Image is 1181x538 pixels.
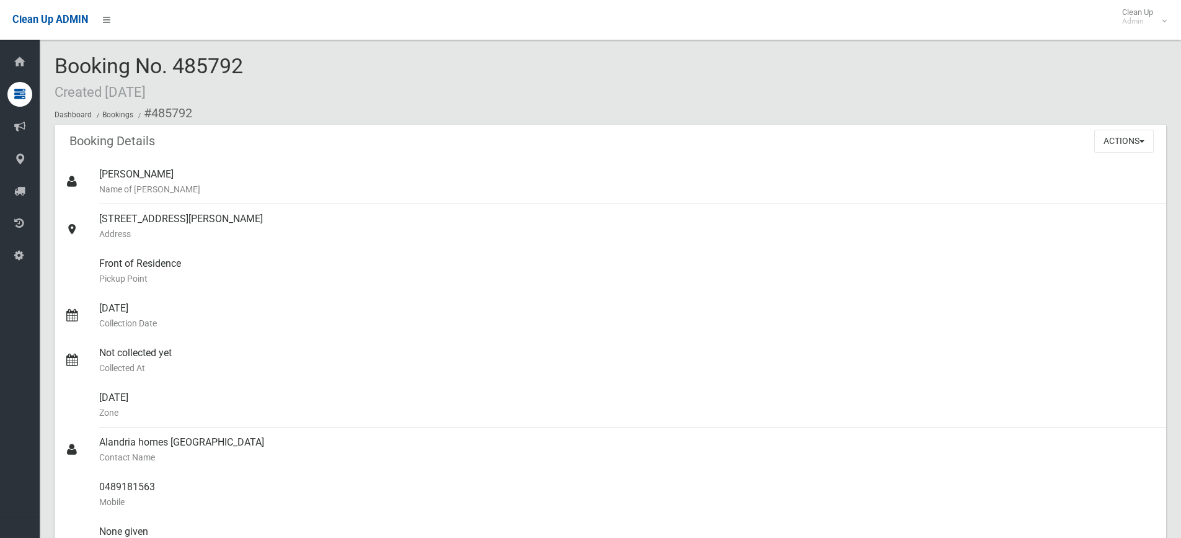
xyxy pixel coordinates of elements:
span: Clean Up ADMIN [12,14,88,25]
span: Clean Up [1116,7,1166,26]
small: Created [DATE] [55,84,146,100]
small: Mobile [99,495,1156,509]
small: Admin [1122,17,1153,26]
small: Collected At [99,361,1156,375]
div: [DATE] [99,383,1156,428]
small: Address [99,226,1156,241]
button: Actions [1094,130,1154,153]
small: Collection Date [99,316,1156,331]
div: Alandria homes [GEOGRAPHIC_DATA] [99,428,1156,472]
div: Front of Residence [99,249,1156,294]
li: #485792 [135,102,192,125]
a: Dashboard [55,110,92,119]
small: Name of [PERSON_NAME] [99,182,1156,197]
small: Contact Name [99,450,1156,465]
small: Zone [99,405,1156,420]
small: Pickup Point [99,271,1156,286]
span: Booking No. 485792 [55,53,243,102]
div: 0489181563 [99,472,1156,517]
a: Bookings [102,110,133,119]
div: [STREET_ADDRESS][PERSON_NAME] [99,204,1156,249]
div: [PERSON_NAME] [99,159,1156,204]
div: Not collected yet [99,338,1156,383]
header: Booking Details [55,129,170,153]
div: [DATE] [99,294,1156,338]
